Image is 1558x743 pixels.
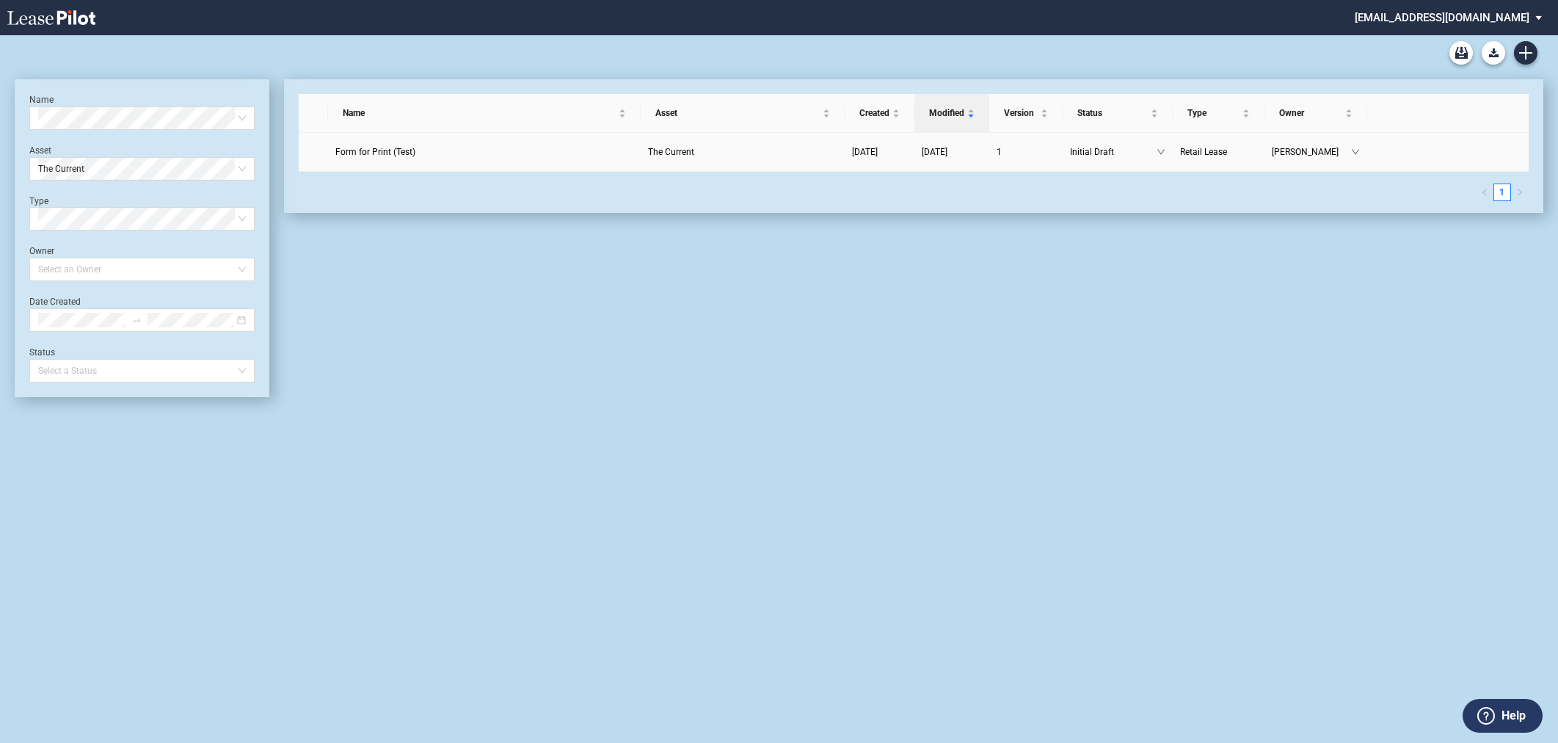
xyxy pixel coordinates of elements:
span: [DATE] [852,147,878,157]
span: Status [1077,106,1148,120]
button: Download Blank Form [1482,41,1505,65]
button: left [1476,184,1493,201]
a: Archive [1449,41,1473,65]
label: Help [1501,706,1526,725]
li: Previous Page [1476,184,1493,201]
a: 1 [997,145,1055,159]
md-menu: Download Blank Form List [1477,41,1510,65]
th: Modified [914,94,989,133]
label: Date Created [29,297,81,307]
a: [DATE] [852,145,907,159]
th: Name [328,94,641,133]
span: 1 [997,147,1002,157]
span: The Current [648,147,694,157]
button: Help [1463,699,1543,733]
a: The Current [648,145,837,159]
a: 1 [1494,184,1510,200]
th: Created [845,94,914,133]
span: down [1351,148,1360,156]
span: Asset [655,106,820,120]
span: Name [343,106,616,120]
th: Version [989,94,1063,133]
a: Create new document [1514,41,1537,65]
span: Retail Lease [1180,147,1227,157]
label: Owner [29,246,54,256]
span: left [1481,189,1488,196]
button: right [1511,184,1529,201]
span: Form for Print (Test) [335,147,415,157]
a: [DATE] [922,145,982,159]
span: Initial Draft [1070,145,1157,159]
span: to [131,315,142,325]
label: Asset [29,145,51,156]
th: Owner [1264,94,1367,133]
label: Type [29,196,48,206]
span: Version [1004,106,1038,120]
span: [DATE] [922,147,947,157]
th: Asset [641,94,845,133]
li: Next Page [1511,184,1529,201]
span: Modified [929,106,964,120]
label: Status [29,347,55,358]
a: Form for Print (Test) [335,145,633,159]
span: [PERSON_NAME] [1272,145,1351,159]
span: right [1516,189,1524,196]
span: down [1157,148,1165,156]
span: Created [859,106,889,120]
span: Type [1187,106,1240,120]
span: The Current [38,158,246,180]
span: Owner [1279,106,1342,120]
label: Name [29,95,54,105]
a: Retail Lease [1180,145,1257,159]
li: 1 [1493,184,1511,201]
th: Type [1173,94,1264,133]
span: swap-right [131,315,142,325]
th: Status [1063,94,1173,133]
